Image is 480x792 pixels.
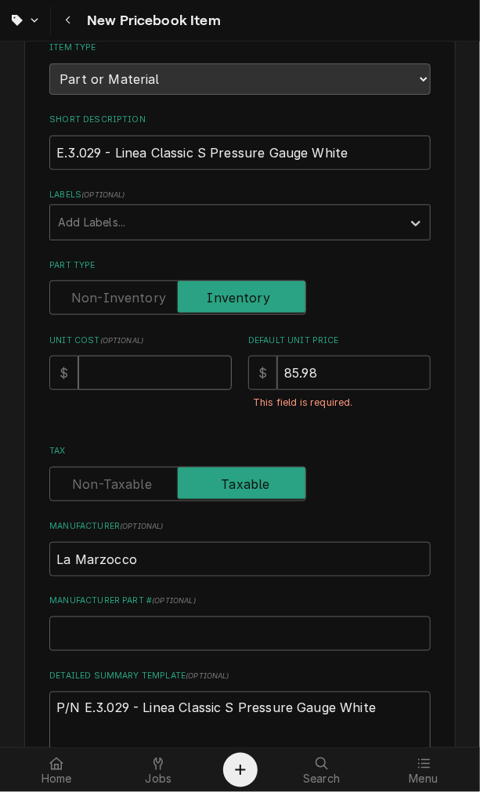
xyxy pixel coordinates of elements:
[49,671,431,683] label: Detailed Summary Template
[49,114,431,126] label: Short Description
[223,753,258,787] button: Create Object
[49,335,232,426] div: Unit Cost
[49,356,78,390] div: $
[49,671,431,763] div: Detailed Summary Template
[49,189,431,201] label: Labels
[100,336,144,345] span: ( optional )
[49,520,431,576] div: Manufacturer
[49,595,431,651] div: Manufacturer Part #
[410,773,438,786] span: Menu
[81,190,125,199] span: ( optional )
[3,6,47,34] a: Go to Parts & Materials
[248,356,277,390] div: $
[248,335,431,347] label: Default Unit Price
[272,751,372,789] a: Search
[49,42,431,94] div: Item Type
[108,751,208,789] a: Jobs
[6,751,106,789] a: Home
[49,259,431,272] label: Part Type
[49,445,431,501] div: Tax
[49,520,431,533] label: Manufacturer
[42,773,72,786] span: Home
[146,773,172,786] span: Jobs
[49,259,431,315] div: Part Type
[49,692,431,762] textarea: P/N E.3.029 - Linea Classic S Pressure Gauge White
[303,773,340,786] span: Search
[49,189,431,240] div: Labels
[49,136,431,170] input: Name used to describe this Part or Material
[49,445,431,457] label: Tax
[54,6,82,34] button: Navigate back
[82,10,221,31] span: New Pricebook Item
[49,114,431,169] div: Short Description
[49,42,431,54] label: Item Type
[49,595,431,608] label: Manufacturer Part #
[248,335,431,426] div: Default Unit Price
[186,672,229,681] span: ( optional )
[248,390,431,414] div: Field Errors
[374,751,474,789] a: Menu
[120,522,164,530] span: ( optional )
[49,335,232,347] label: Unit Cost
[152,597,196,606] span: ( optional )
